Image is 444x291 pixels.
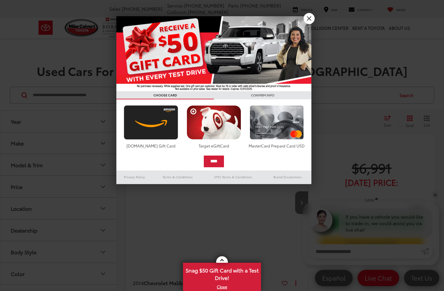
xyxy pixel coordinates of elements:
a: Terms & Conditions [153,173,202,181]
img: mastercard.png [248,105,306,140]
a: SMS Terms & Conditions [202,173,264,181]
a: Privacy Policy [116,173,153,181]
span: Snag $50 Gift Card with a Test Drive! [184,263,260,283]
h3: CHOOSE CARD [116,91,214,99]
div: [DOMAIN_NAME] Gift Card [122,143,180,148]
a: Brand Disclaimers [264,173,311,181]
img: targetcard.png [185,105,242,140]
img: amazoncard.png [122,105,180,140]
img: 55838_top_625864.jpg [116,16,311,91]
div: MasterCard Prepaid Card USD [248,143,306,148]
div: Target eGiftCard [185,143,242,148]
h3: CONFIRM INFO [214,91,311,99]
